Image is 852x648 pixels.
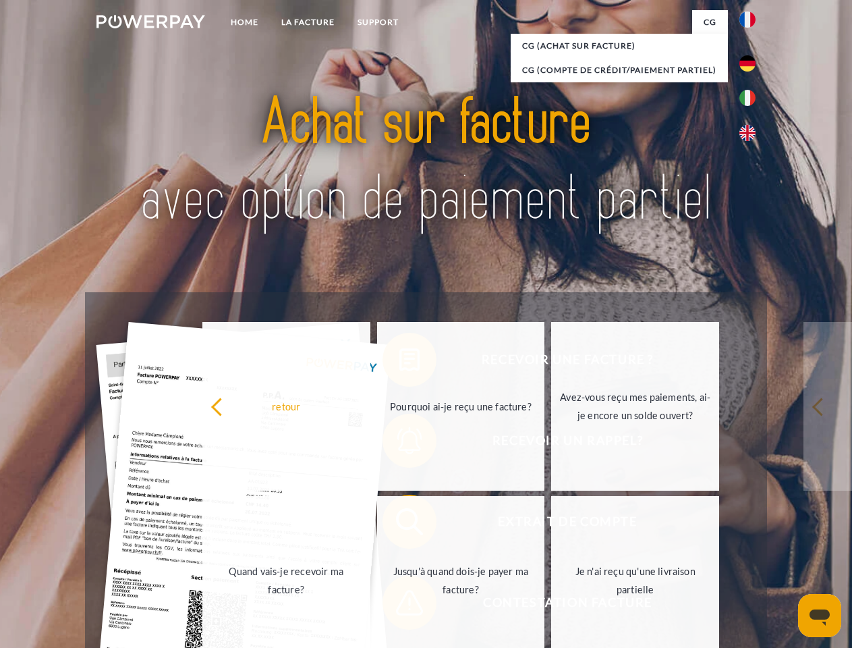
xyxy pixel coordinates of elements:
[798,594,841,637] iframe: Bouton de lancement de la fenêtre de messagerie
[739,90,756,106] img: it
[511,58,728,82] a: CG (Compte de crédit/paiement partiel)
[692,10,728,34] a: CG
[129,65,723,259] img: title-powerpay_fr.svg
[551,322,719,491] a: Avez-vous reçu mes paiements, ai-je encore un solde ouvert?
[210,397,362,415] div: retour
[385,562,537,599] div: Jusqu'à quand dois-je payer ma facture?
[559,388,711,425] div: Avez-vous reçu mes paiements, ai-je encore un solde ouvert?
[739,55,756,72] img: de
[270,10,346,34] a: LA FACTURE
[511,34,728,58] a: CG (achat sur facture)
[739,11,756,28] img: fr
[346,10,410,34] a: Support
[385,397,537,415] div: Pourquoi ai-je reçu une facture?
[219,10,270,34] a: Home
[96,15,205,28] img: logo-powerpay-white.svg
[210,562,362,599] div: Quand vais-je recevoir ma facture?
[739,125,756,141] img: en
[559,562,711,599] div: Je n'ai reçu qu'une livraison partielle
